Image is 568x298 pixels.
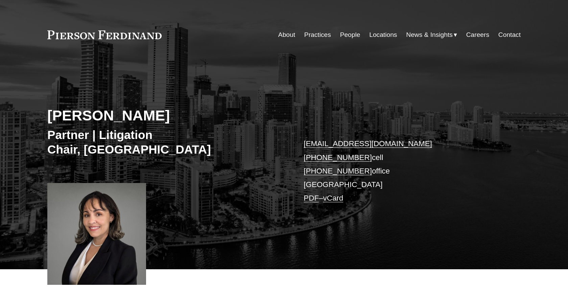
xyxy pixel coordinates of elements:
span: News & Insights [406,29,453,41]
a: [EMAIL_ADDRESS][DOMAIN_NAME] [304,139,432,148]
a: folder dropdown [406,28,457,41]
h2: [PERSON_NAME] [47,107,284,124]
a: PDF [304,194,319,202]
a: About [278,28,295,41]
a: Practices [304,28,331,41]
a: [PHONE_NUMBER] [304,153,372,162]
a: Careers [466,28,489,41]
a: Locations [369,28,397,41]
a: vCard [323,194,344,202]
a: [PHONE_NUMBER] [304,167,372,175]
h3: Partner | Litigation Chair, [GEOGRAPHIC_DATA] [47,128,284,157]
a: People [340,28,360,41]
a: Contact [498,28,521,41]
p: cell office [GEOGRAPHIC_DATA] – [304,137,501,205]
